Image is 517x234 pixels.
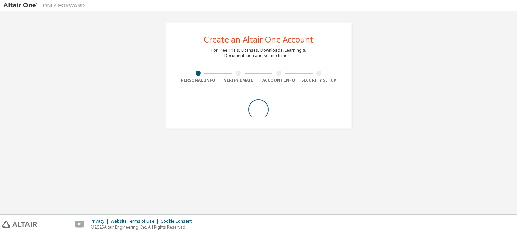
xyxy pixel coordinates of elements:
[299,78,339,83] div: Security Setup
[204,35,314,44] div: Create an Altair One Account
[3,2,88,9] img: Altair One
[178,78,218,83] div: Personal Info
[161,219,196,224] div: Cookie Consent
[218,78,259,83] div: Verify Email
[258,78,299,83] div: Account Info
[75,221,85,228] img: youtube.svg
[91,219,111,224] div: Privacy
[211,48,306,58] div: For Free Trials, Licenses, Downloads, Learning & Documentation and so much more.
[2,221,37,228] img: altair_logo.svg
[111,219,161,224] div: Website Terms of Use
[91,224,196,230] p: © 2025 Altair Engineering, Inc. All Rights Reserved.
